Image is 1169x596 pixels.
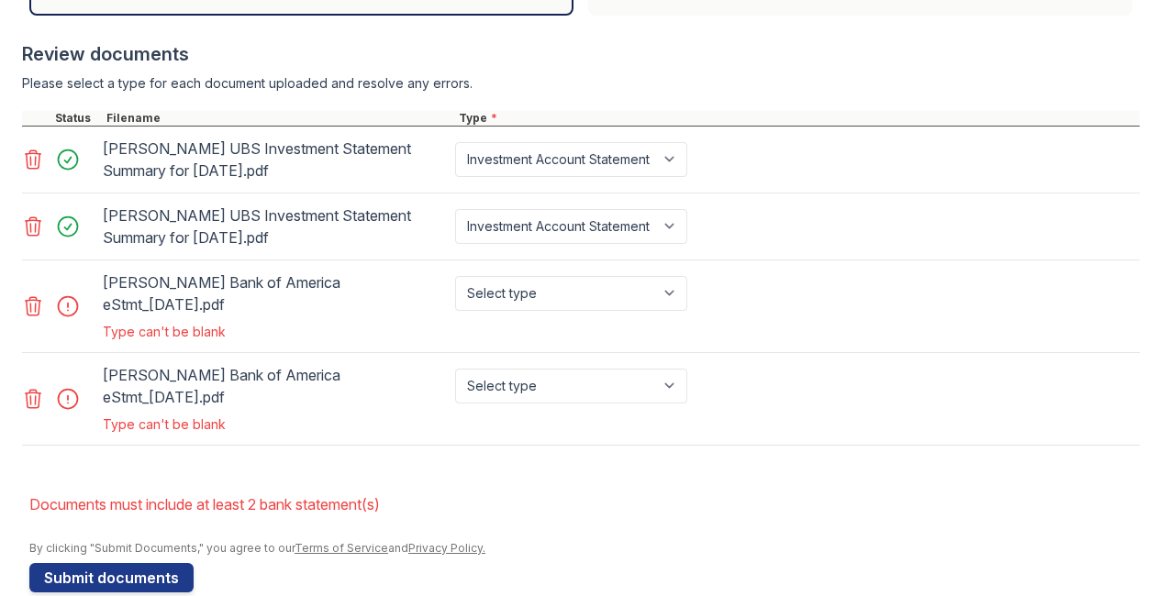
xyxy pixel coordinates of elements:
[103,415,691,434] div: Type can't be blank
[29,563,194,592] button: Submit documents
[103,134,448,185] div: [PERSON_NAME] UBS Investment Statement Summary for [DATE].pdf
[22,41,1140,67] div: Review documents
[103,201,448,252] div: [PERSON_NAME] UBS Investment Statement Summary for [DATE].pdf
[51,111,103,126] div: Status
[29,541,1140,556] div: By clicking "Submit Documents," you agree to our and
[29,486,1140,523] li: Documents must include at least 2 bank statement(s)
[22,74,1140,93] div: Please select a type for each document uploaded and resolve any errors.
[103,268,448,319] div: [PERSON_NAME] Bank of America eStmt_[DATE].pdf
[455,111,1140,126] div: Type
[295,541,388,555] a: Terms of Service
[408,541,485,555] a: Privacy Policy.
[103,360,448,412] div: [PERSON_NAME] Bank of America eStmt_[DATE].pdf
[103,323,691,341] div: Type can't be blank
[103,111,455,126] div: Filename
